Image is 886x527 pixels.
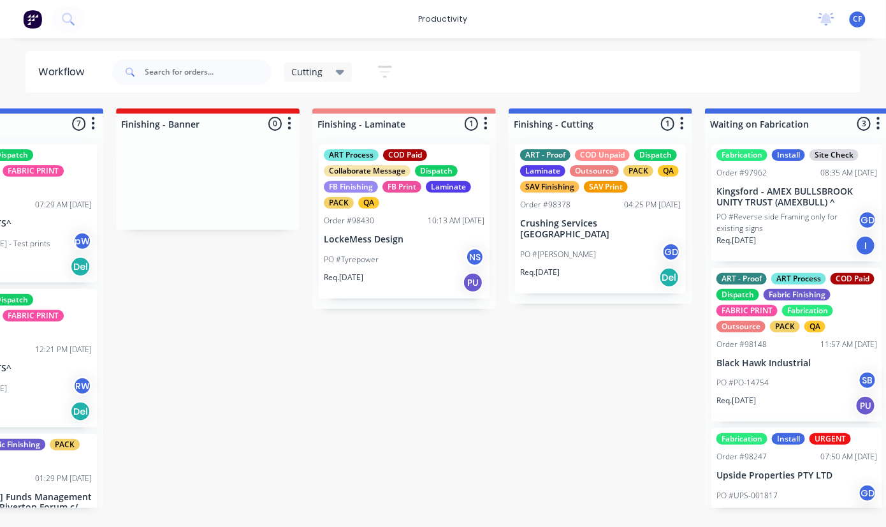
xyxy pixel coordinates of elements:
div: PU [463,272,483,293]
div: PACK [50,439,80,450]
p: PO #Reverse side Framing only for existing signs [716,211,858,234]
div: QA [658,165,679,177]
div: PU [855,396,876,416]
div: Del [659,267,679,288]
div: PACK [623,165,653,177]
div: SB [858,371,877,390]
div: 12:21 PM [DATE] [35,344,92,355]
p: Upside Properties PTY LTD [716,470,877,481]
div: Install [772,149,805,161]
div: productivity [412,10,474,29]
div: PACK [770,321,800,332]
p: PO #Tyrepower [324,254,379,265]
div: Workflow [38,64,91,80]
div: Fabrication [782,305,833,316]
div: NS [465,248,484,267]
div: 10:13 AM [DATE] [428,215,484,226]
div: pW [73,232,92,251]
div: Dispatch [634,149,677,161]
div: Order #98378 [520,199,570,211]
span: CF [853,13,862,25]
div: 07:50 AM [DATE] [820,451,877,463]
div: Order #97962 [716,167,767,179]
div: FabricationInstallSite CheckOrder #9796208:35 AM [DATE]Kingsford - AMEX BULLSBROOK UNITY TRUST (A... [711,144,882,262]
div: FABRIC PRINT [3,165,64,177]
p: Req. [DATE] [716,235,756,246]
div: Dispatch [415,165,458,177]
p: PO #[PERSON_NAME] [520,249,596,260]
div: 01:29 PM [DATE] [35,473,92,484]
div: Laminate [426,181,471,193]
div: Fabrication [716,433,767,445]
div: Order #98430 [324,215,374,226]
p: Black Hawk Industrial [716,358,877,369]
div: FABRIC PRINT [716,305,778,316]
img: Factory [23,10,42,29]
div: PACK [324,197,354,209]
div: ART Process [771,273,826,285]
div: Del [70,256,91,277]
div: GD [858,484,877,503]
div: I [855,235,876,256]
div: 08:35 AM [DATE] [820,167,877,179]
div: Order #98148 [716,339,767,350]
div: QA [358,197,379,209]
div: ART Process [324,149,379,161]
div: Dispatch [716,289,759,301]
div: Fabric Finishing [764,289,831,301]
p: PO #UPS-001817 [716,490,778,501]
div: Order #98247 [716,451,767,463]
span: Cutting [292,65,323,78]
div: RW [73,376,92,396]
div: COD Paid [383,149,427,161]
div: ART - Proof [716,273,767,285]
div: COD Paid [831,273,875,285]
div: COD Unpaid [575,149,630,161]
div: GD [858,211,877,230]
div: ART - Proof [520,149,570,161]
p: Req. [DATE] [520,267,560,278]
div: Fabrication [716,149,767,161]
div: Outsource [716,321,766,332]
p: PO #PO-14754 [716,377,769,389]
div: 04:25 PM [DATE] [624,199,681,211]
p: Req. [DATE] [716,395,756,406]
p: Kingsford - AMEX BULLSBROOK UNITY TRUST (AMEXBULL) ^ [716,186,877,208]
p: Req. [DATE] [324,272,363,283]
div: 11:57 AM [DATE] [820,339,877,350]
div: Outsource [570,165,619,177]
div: ART - ProofCOD UnpaidDispatchLaminateOutsourcePACKQASAV FinishingSAV PrintOrder #9837804:25 PM [D... [515,144,686,293]
div: ART - ProofART ProcessCOD PaidDispatchFabric FinishingFABRIC PRINTFabricationOutsourcePACKQAOrder... [711,268,882,422]
div: FB Finishing [324,181,378,193]
div: Install [772,433,805,445]
div: ART ProcessCOD PaidCollaborate MessageDispatchFB FinishingFB PrintLaminatePACKQAOrder #9843010:13... [319,144,490,299]
div: Collaborate Message [324,165,410,177]
div: 07:29 AM [DATE] [35,199,92,211]
p: Crushing Services [GEOGRAPHIC_DATA] [520,218,681,240]
div: URGENT [810,433,851,445]
div: SAV Finishing [520,181,579,193]
div: Site Check [810,149,859,161]
input: Search for orders... [145,59,272,85]
div: FB Print [382,181,421,193]
p: LockeMess Design [324,234,484,245]
div: Del [70,401,91,422]
div: QA [804,321,825,332]
div: SAV Print [584,181,628,193]
div: GD [662,242,681,262]
div: Laminate [520,165,565,177]
div: FABRIC PRINT [3,310,64,322]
